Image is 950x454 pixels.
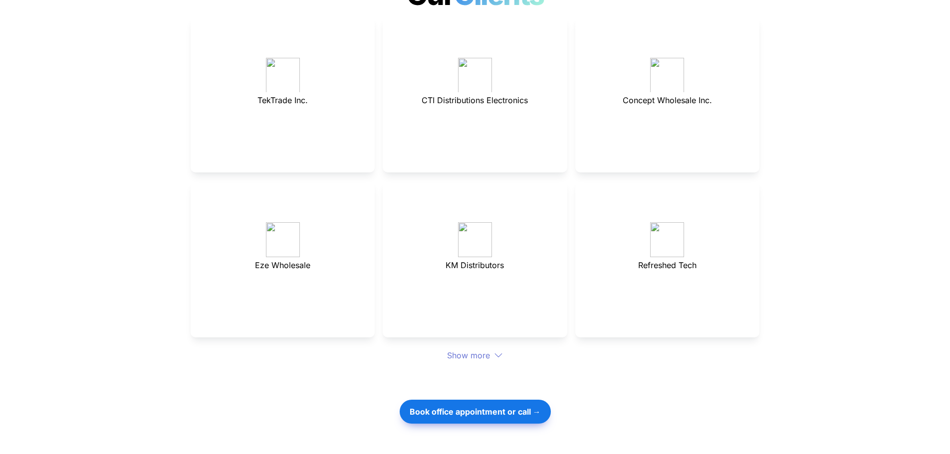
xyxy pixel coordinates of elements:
a: Book office appointment or call → [400,395,551,429]
div: Show more [191,349,759,361]
button: Book office appointment or call → [400,400,551,424]
span: TekTrade Inc. [257,95,308,105]
strong: Book office appointment or call → [410,407,541,417]
span: Refreshed Tech [638,260,697,270]
span: Eze Wholesale [255,260,310,270]
span: KM Distributors [446,260,504,270]
span: Concept Wholesale Inc. [623,95,712,105]
span: CTI Distributions Electronics [422,95,528,105]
